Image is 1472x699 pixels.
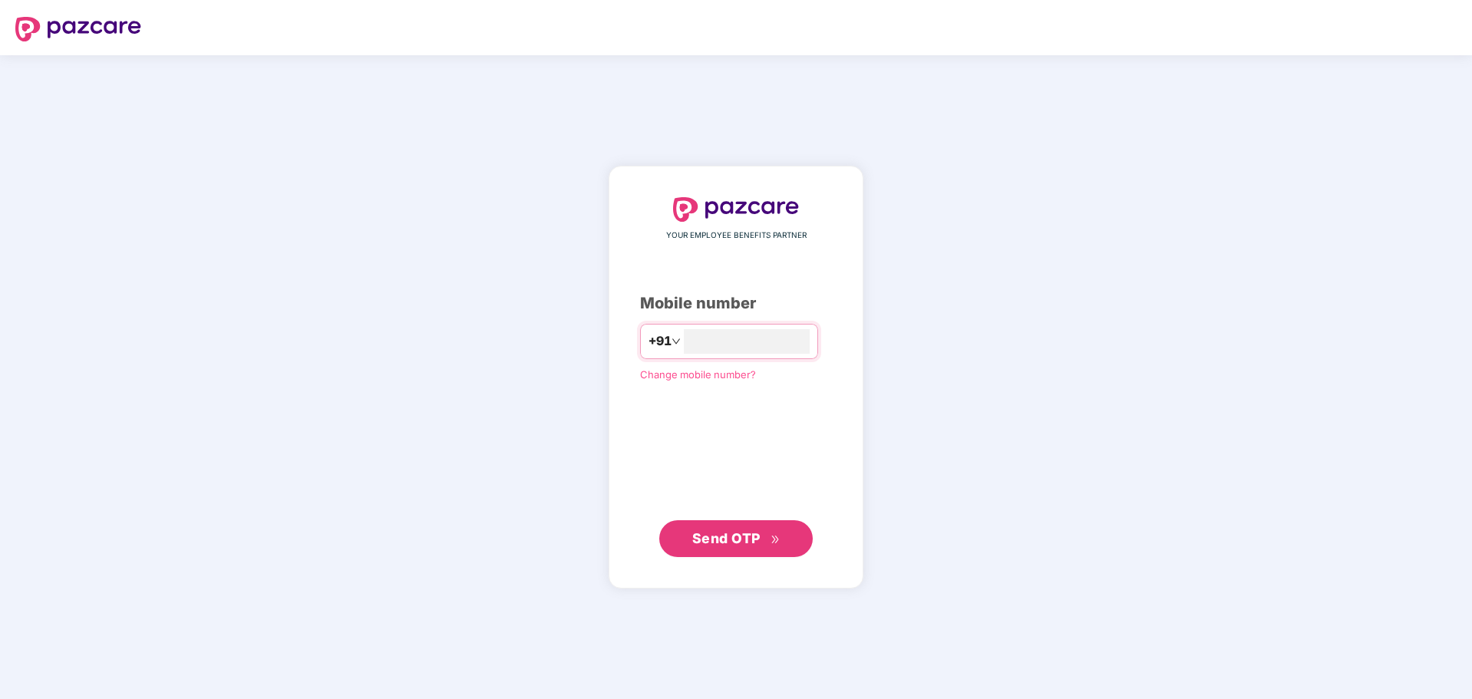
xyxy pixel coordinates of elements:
[672,337,681,346] span: down
[649,331,672,351] span: +91
[15,17,141,41] img: logo
[640,292,832,315] div: Mobile number
[692,530,761,546] span: Send OTP
[640,368,756,381] a: Change mobile number?
[673,197,799,222] img: logo
[666,229,807,242] span: YOUR EMPLOYEE BENEFITS PARTNER
[659,520,813,557] button: Send OTPdouble-right
[771,535,781,545] span: double-right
